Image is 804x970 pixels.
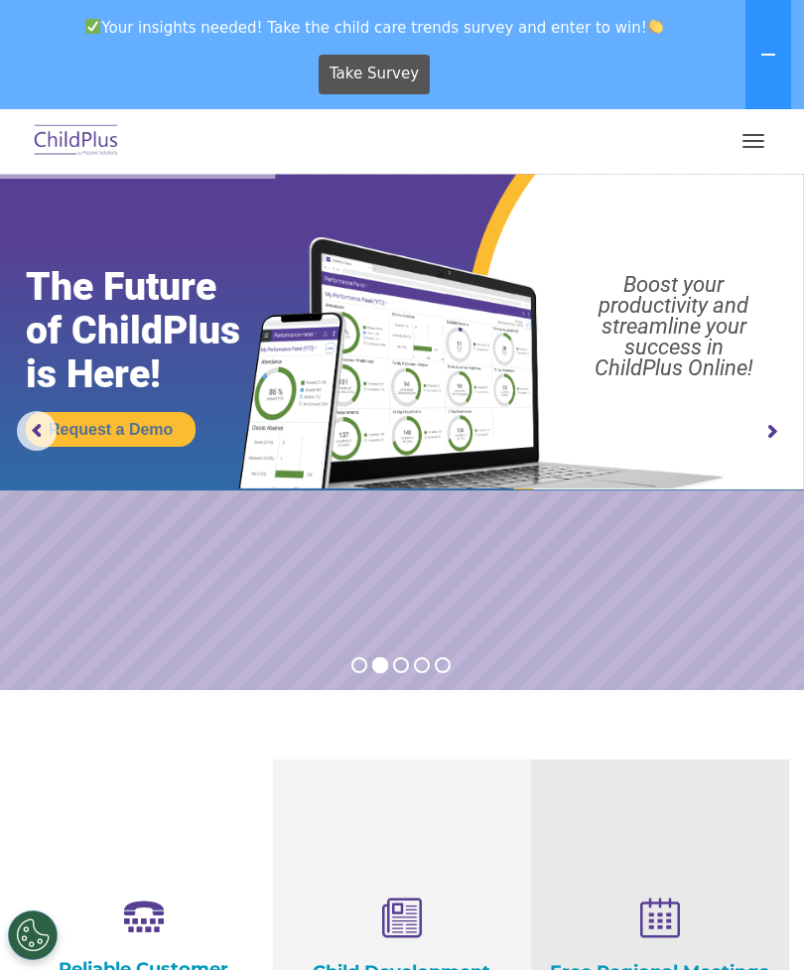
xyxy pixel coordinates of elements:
a: Request a Demo [26,412,196,447]
img: 👏 [648,19,663,34]
rs-layer: The Future of ChildPlus is Here! [26,265,283,396]
img: ChildPlus by Procare Solutions [30,118,123,165]
span: Your insights needed! Take the child care trends survey and enter to win! [8,8,741,47]
button: Cookies Settings [8,910,58,960]
rs-layer: Boost your productivity and streamline your success in ChildPlus Online! [555,274,793,378]
span: Take Survey [330,57,419,91]
img: ✅ [85,19,100,34]
a: Take Survey [319,55,431,94]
